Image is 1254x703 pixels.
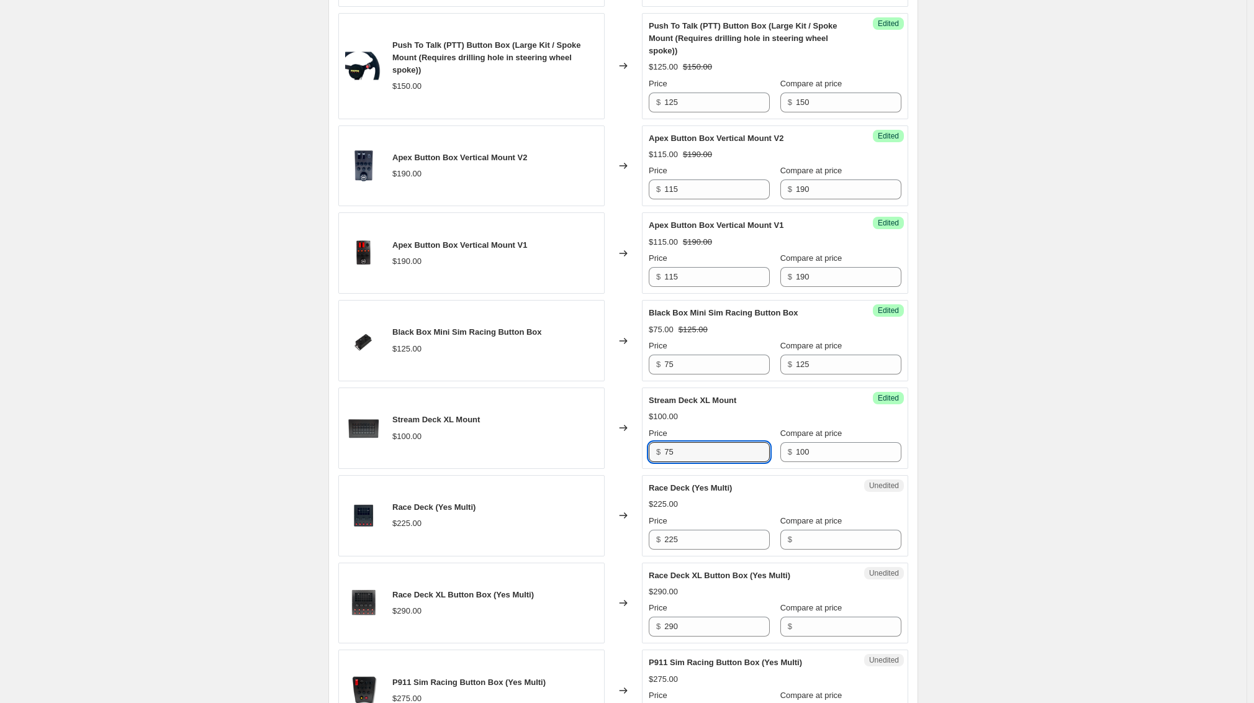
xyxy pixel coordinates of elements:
[345,322,382,360] img: Bundle_Transparent_Product_Images_33_80c630fe-42c7-4297-9c03-0df9eea8471d_80x.png
[392,678,546,687] span: P911 Sim Racing Button Box (Yes Multi)
[878,306,899,315] span: Edited
[788,360,792,369] span: $
[392,432,422,441] span: $100.00
[649,341,667,350] span: Price
[788,272,792,281] span: $
[649,237,678,247] span: $115.00
[683,237,712,247] span: $190.00
[649,691,667,700] span: Price
[649,571,790,580] span: Race Deck XL Button Box (Yes Multi)
[649,220,783,230] span: Apex Button Box Vertical Mount V1
[649,658,802,667] span: P911 Sim Racing Button Box (Yes Multi)
[780,516,842,525] span: Compare at price
[392,502,476,512] span: Race Deck (Yes Multi)
[869,481,899,491] span: Unedited
[392,256,422,266] span: $190.00
[649,253,667,263] span: Price
[788,535,792,544] span: $
[649,412,678,421] span: $100.00
[649,499,678,509] span: $225.00
[392,81,422,91] span: $150.00
[780,253,842,263] span: Compare at price
[649,134,783,143] span: Apex Button Box Vertical Mount V2
[649,62,678,71] span: $125.00
[649,429,667,438] span: Price
[345,47,382,84] img: Bundle_Transparent_Product_Images_36_34e3a206-40d9-4307-9702-39a72eed7cf0_80x.png
[649,325,674,334] span: $75.00
[679,325,708,334] span: $125.00
[345,497,382,534] img: Bundle_Transparent_Product_Images_37_d3f97a2a-df5d-42a3-adee-334639861f6b_80x.png
[649,150,678,159] span: $115.00
[649,396,736,405] span: Stream Deck XL Mount
[392,590,534,599] span: Race Deck XL Button Box (Yes Multi)
[869,568,899,578] span: Unedited
[392,694,422,703] span: $275.00
[649,587,678,596] span: $290.00
[683,62,712,71] span: $150.00
[878,19,899,29] span: Edited
[656,184,661,194] span: $
[683,150,712,159] span: $190.00
[392,415,480,424] span: Stream Deck XL Mount
[392,327,542,337] span: Black Box Mini Sim Racing Button Box
[656,622,661,631] span: $
[878,131,899,141] span: Edited
[788,98,792,107] span: $
[392,153,527,162] span: Apex Button Box Vertical Mount V2
[649,516,667,525] span: Price
[649,483,732,492] span: Race Deck (Yes Multi)
[392,169,422,178] span: $190.00
[780,429,842,438] span: Compare at price
[649,79,667,88] span: Price
[780,691,842,700] span: Compare at price
[392,240,527,250] span: Apex Button Box Vertical Mount V1
[656,535,661,544] span: $
[869,655,899,665] span: Unedited
[649,166,667,175] span: Price
[345,235,382,272] img: BundleTransparentProductImages_30_80x.png
[780,603,842,612] span: Compare at price
[392,40,581,75] span: Push To Talk (PTT) Button Box (Large Kit / Spoke Mount (Requires drilling hole in steering wheel ...
[878,393,899,403] span: Edited
[392,606,422,615] span: $290.00
[780,79,842,88] span: Compare at price
[780,166,842,175] span: Compare at price
[656,447,661,456] span: $
[788,184,792,194] span: $
[780,341,842,350] span: Compare at price
[656,360,661,369] span: $
[345,409,382,447] img: BundleTransparentProductImages_42_80x.png
[656,98,661,107] span: $
[649,21,837,55] span: Push To Talk (PTT) Button Box (Large Kit / Spoke Mount (Requires drilling hole in steering wheel ...
[656,272,661,281] span: $
[649,674,678,684] span: $275.00
[649,603,667,612] span: Price
[788,622,792,631] span: $
[392,344,422,353] span: $125.00
[345,584,382,622] img: BundleTransparentProductImages_43_80x.png
[878,218,899,228] span: Edited
[649,308,798,317] span: Black Box Mini Sim Racing Button Box
[345,147,382,184] img: Bundle_Transparent_Product_Images_32_faf6bc1c-57bc-4296-81e2-6e607bd6c185_80x.png
[392,519,422,528] span: $225.00
[788,447,792,456] span: $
